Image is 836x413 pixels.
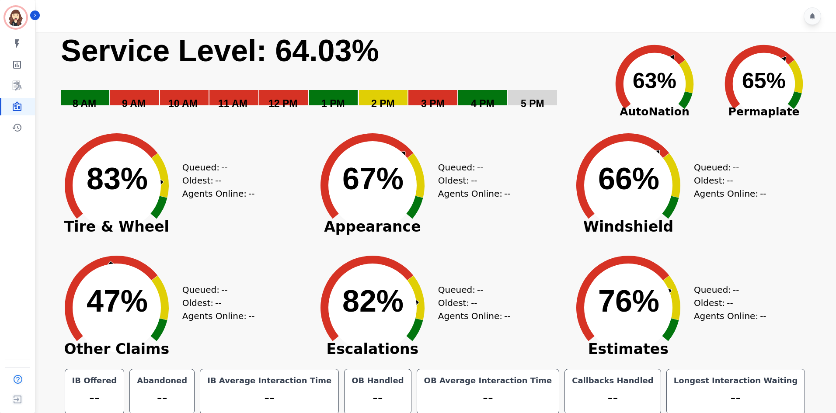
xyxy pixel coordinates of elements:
[598,284,659,318] text: 76%
[694,283,759,296] div: Queued:
[421,98,445,109] text: 3 PM
[438,309,512,323] div: Agents Online:
[438,174,504,187] div: Oldest:
[135,387,189,409] div: --
[760,309,766,323] span: --
[471,98,495,109] text: 4 PM
[570,387,655,409] div: --
[422,375,554,387] div: OB Average Interaction Time
[438,161,504,174] div: Queued:
[307,222,438,231] span: Appearance
[87,162,148,196] text: 83%
[221,161,227,174] span: --
[477,283,483,296] span: --
[727,174,733,187] span: --
[422,387,554,409] div: --
[221,283,227,296] span: --
[570,375,655,387] div: Callbacks Handled
[672,375,800,387] div: Longest Interaction Waiting
[504,187,510,200] span: --
[248,187,254,200] span: --
[342,162,404,196] text: 67%
[60,32,598,122] svg: Service Level: 0%
[73,98,96,109] text: 8 AM
[633,69,676,93] text: 63%
[471,174,477,187] span: --
[215,296,221,309] span: --
[760,187,766,200] span: --
[51,222,182,231] span: Tire & Wheel
[563,345,694,354] span: Estimates
[70,375,119,387] div: IB Offered
[727,296,733,309] span: --
[135,375,189,387] div: Abandoned
[598,162,659,196] text: 66%
[182,283,248,296] div: Queued:
[694,174,759,187] div: Oldest:
[307,345,438,354] span: Escalations
[733,283,739,296] span: --
[350,387,405,409] div: --
[742,69,786,93] text: 65%
[206,387,333,409] div: --
[182,174,248,187] div: Oldest:
[694,309,768,323] div: Agents Online:
[5,7,26,28] img: Bordered avatar
[87,284,148,318] text: 47%
[182,296,248,309] div: Oldest:
[182,187,257,200] div: Agents Online:
[521,98,544,109] text: 5 PM
[694,187,768,200] div: Agents Online:
[371,98,395,109] text: 2 PM
[438,187,512,200] div: Agents Online:
[471,296,477,309] span: --
[122,98,146,109] text: 9 AM
[694,296,759,309] div: Oldest:
[438,283,504,296] div: Queued:
[342,284,404,318] text: 82%
[70,387,119,409] div: --
[733,161,739,174] span: --
[61,34,379,68] text: Service Level: 64.03%
[182,161,248,174] div: Queued:
[51,345,182,354] span: Other Claims
[438,296,504,309] div: Oldest:
[206,375,333,387] div: IB Average Interaction Time
[694,161,759,174] div: Queued:
[709,104,819,120] span: Permaplate
[672,387,800,409] div: --
[477,161,483,174] span: --
[215,174,221,187] span: --
[182,309,257,323] div: Agents Online:
[321,98,345,109] text: 1 PM
[600,104,709,120] span: AutoNation
[218,98,247,109] text: 11 AM
[350,375,405,387] div: OB Handled
[563,222,694,231] span: Windshield
[248,309,254,323] span: --
[168,98,198,109] text: 10 AM
[504,309,510,323] span: --
[268,98,297,109] text: 12 PM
